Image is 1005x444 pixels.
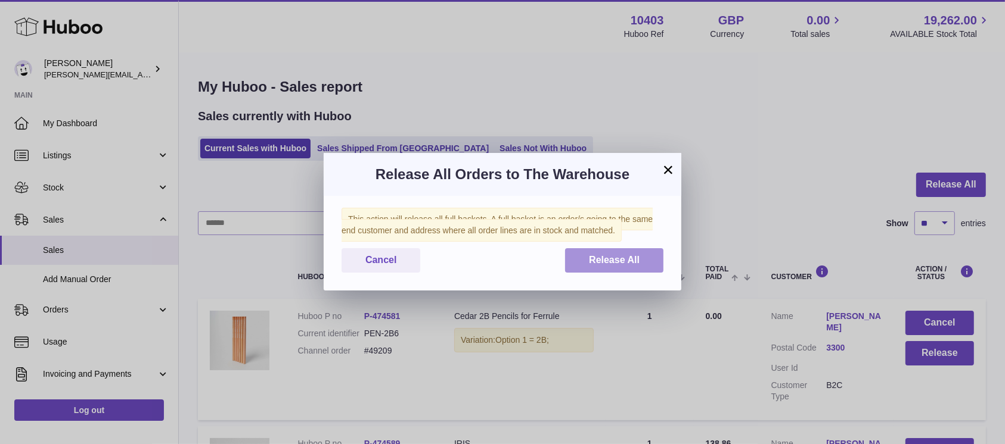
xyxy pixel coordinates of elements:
button: Release All [565,248,663,273]
button: Cancel [342,248,420,273]
span: Cancel [365,255,396,265]
span: Release All [589,255,640,265]
h3: Release All Orders to The Warehouse [342,165,663,184]
span: This action will release all full baskets. A full basket is an order/s going to the same end cust... [342,208,653,242]
button: × [661,162,675,177]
